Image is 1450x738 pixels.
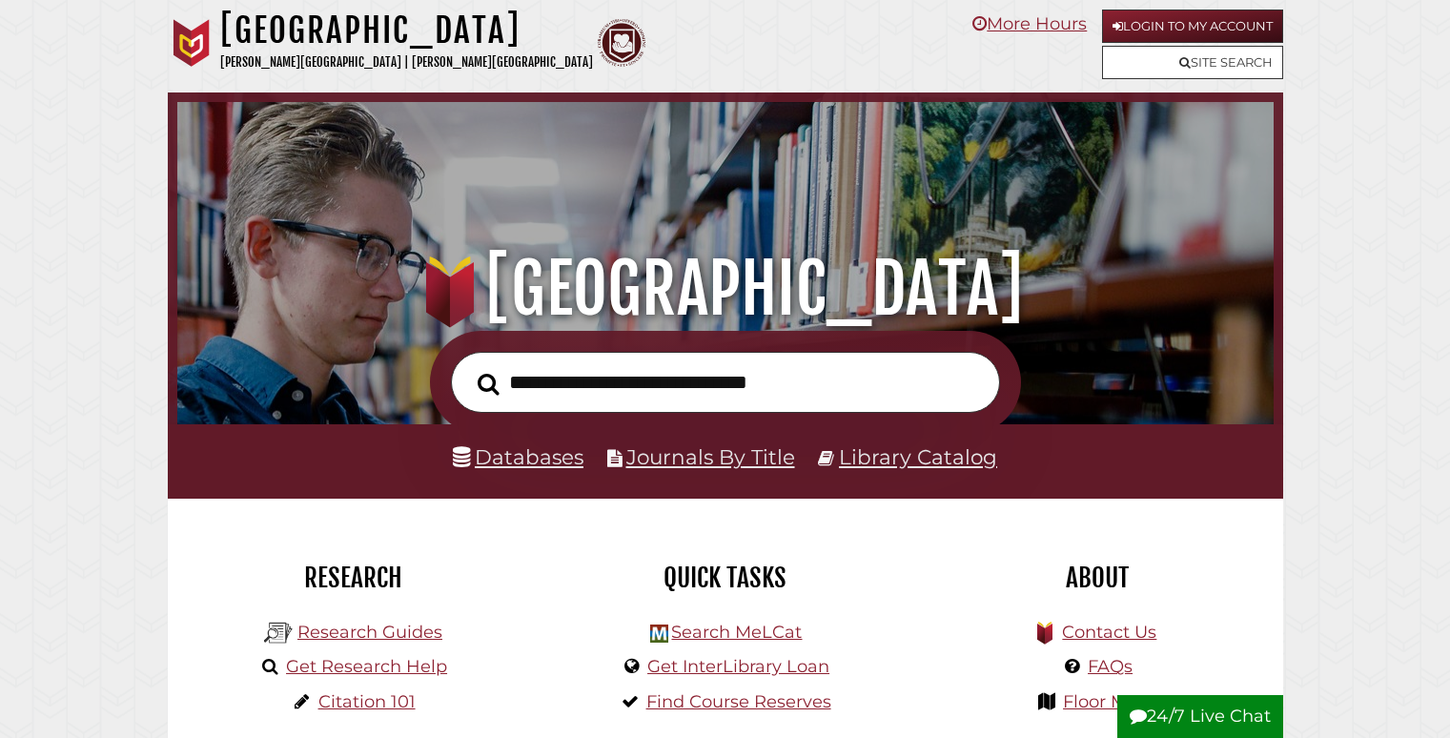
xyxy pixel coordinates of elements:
a: More Hours [972,13,1087,34]
a: Library Catalog [839,444,997,469]
img: Calvin Theological Seminary [598,19,645,67]
h2: About [926,562,1269,594]
img: Hekman Library Logo [264,619,293,647]
a: Databases [453,444,583,469]
a: Search MeLCat [671,622,802,643]
a: Research Guides [297,622,442,643]
h2: Quick Tasks [554,562,897,594]
img: Calvin University [168,19,215,67]
a: Login to My Account [1102,10,1283,43]
p: [PERSON_NAME][GEOGRAPHIC_DATA] | [PERSON_NAME][GEOGRAPHIC_DATA] [220,51,593,73]
h1: [GEOGRAPHIC_DATA] [198,247,1251,331]
a: Site Search [1102,46,1283,79]
img: Hekman Library Logo [650,625,668,643]
a: Contact Us [1062,622,1156,643]
button: Search [468,367,509,400]
a: Journals By Title [626,444,795,469]
a: Find Course Reserves [646,691,831,712]
i: Search [478,372,500,395]
a: Citation 101 [318,691,416,712]
a: FAQs [1088,656,1133,677]
a: Get InterLibrary Loan [647,656,829,677]
h1: [GEOGRAPHIC_DATA] [220,10,593,51]
a: Floor Maps [1063,691,1157,712]
h2: Research [182,562,525,594]
a: Get Research Help [286,656,447,677]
